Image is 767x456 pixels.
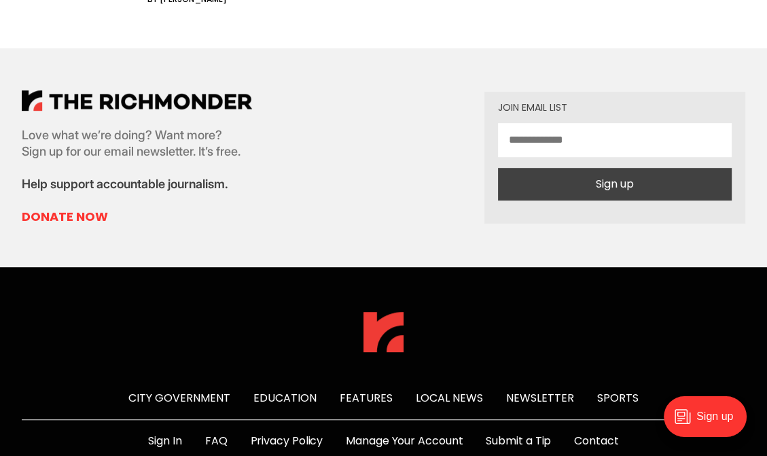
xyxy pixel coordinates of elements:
a: Education [253,390,317,406]
a: City Government [128,390,230,406]
a: Donate Now [22,209,252,225]
a: Features [340,390,393,406]
p: Help support accountable journalism. [22,176,252,192]
a: Newsletter [506,390,574,406]
a: Manage Your Account [346,433,463,449]
a: Privacy Policy [251,433,323,449]
a: Contact [574,433,618,449]
p: Love what we’re doing? Want more? Sign up for our email newsletter. It’s free. [22,127,252,160]
a: FAQ [205,433,228,449]
iframe: portal-trigger [652,389,767,456]
a: Sports [597,390,639,406]
img: The Richmonder Logo [22,90,252,111]
a: Submit a Tip [486,433,551,449]
a: Sign In [148,433,181,449]
div: Join email list [498,103,732,112]
a: Local News [416,390,483,406]
img: The Richmonder [363,312,404,352]
button: Sign up [498,168,732,200]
